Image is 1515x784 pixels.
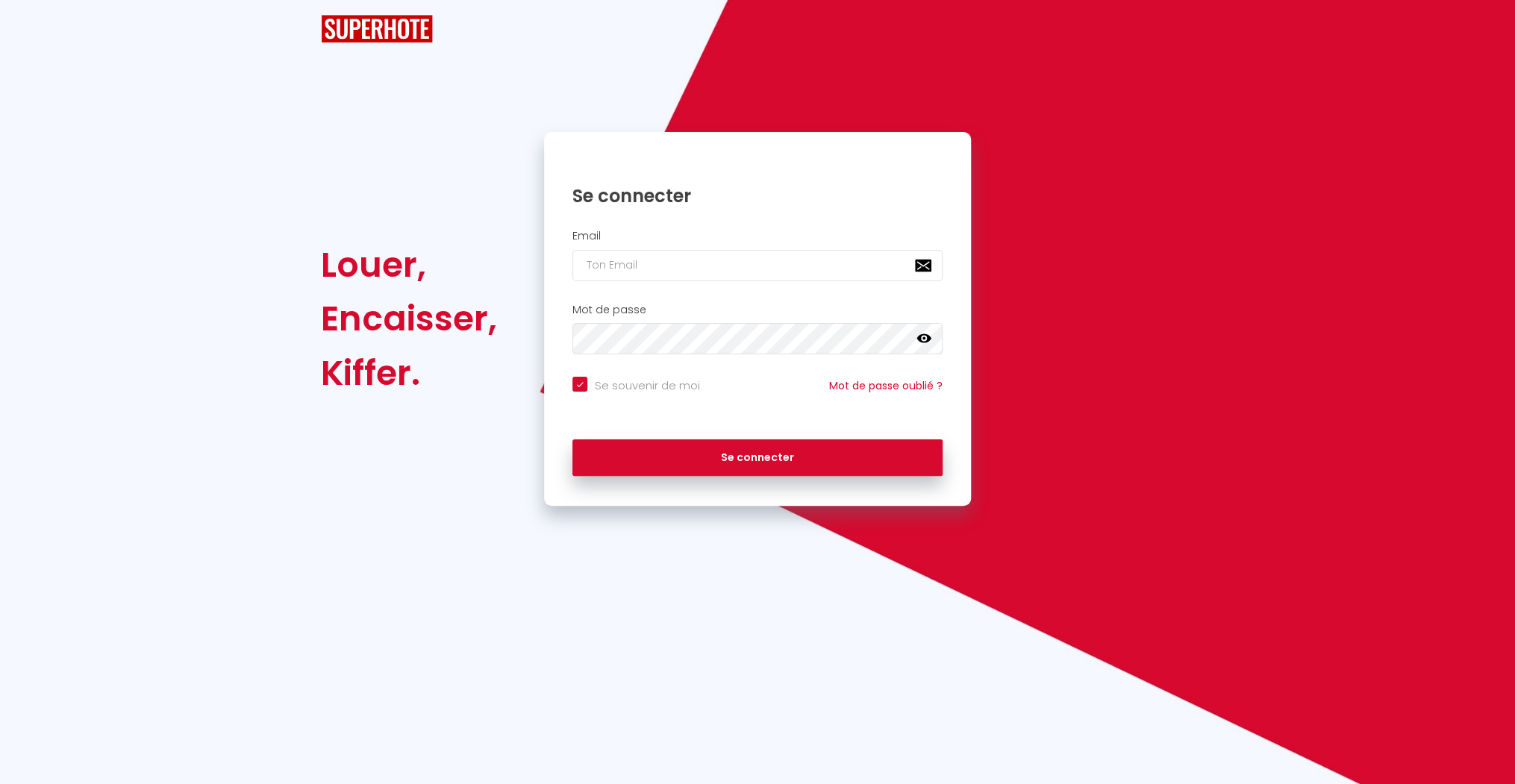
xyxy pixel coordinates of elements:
div: Louer, [321,238,497,292]
button: Se connecter [572,439,943,477]
img: SuperHote logo [321,15,433,43]
h2: Mot de passe [572,304,943,316]
a: Mot de passe oublié ? [829,378,943,393]
div: Encaisser, [321,292,497,345]
input: Ton Email [572,250,943,281]
h1: Se connecter [572,184,943,207]
h2: Email [572,230,943,242]
div: Kiffer. [321,346,497,400]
